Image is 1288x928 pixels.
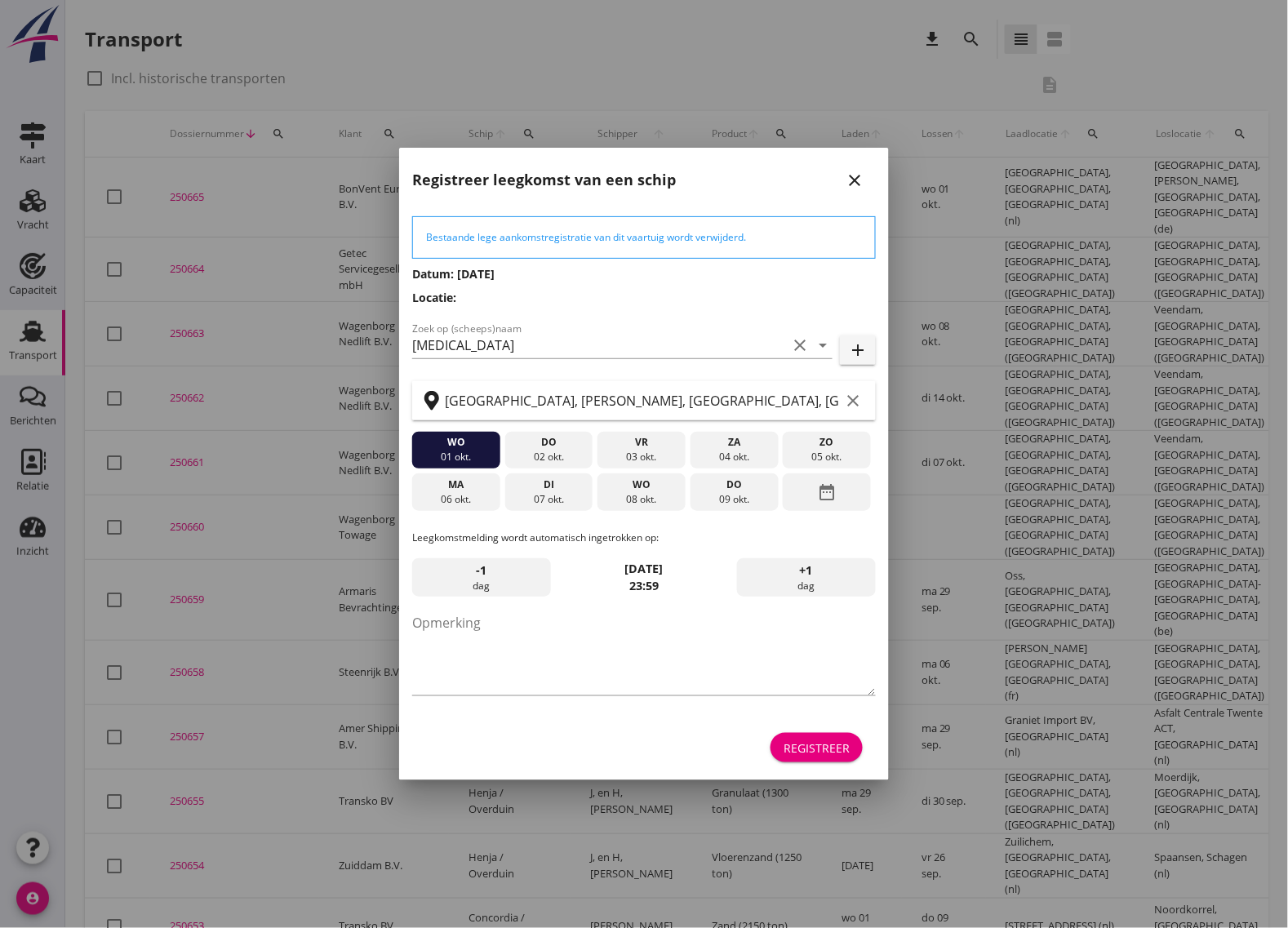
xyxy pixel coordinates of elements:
strong: 23:59 [629,578,659,593]
button: Registreer [771,733,863,762]
textarea: Opmerking [412,610,876,695]
i: clear [843,391,863,411]
div: ma [416,477,496,492]
p: Leegkomstmelding wordt automatisch ingetrokken op: [412,531,876,545]
input: Zoek op (scheeps)naam [412,332,787,358]
div: Registreer [784,739,850,757]
i: add [848,340,868,360]
span: +1 [800,562,813,579]
strong: [DATE] [625,561,664,576]
div: wo [416,435,496,450]
div: dag [412,558,551,597]
i: arrow_drop_down [813,335,833,355]
div: do [695,477,775,492]
i: clear [790,335,810,355]
div: do [509,435,588,450]
div: 07 okt. [509,492,588,507]
div: wo [602,477,682,492]
div: 06 okt. [416,492,496,507]
h2: Registreer leegkomst van een schip [412,169,676,191]
div: 03 okt. [602,450,682,464]
div: zo [787,435,867,450]
div: 05 okt. [787,450,867,464]
div: 02 okt. [509,450,588,464]
h3: Datum: [DATE] [412,265,876,282]
span: -1 [477,562,487,579]
div: di [509,477,588,492]
div: Bestaande lege aankomstregistratie van dit vaartuig wordt verwijderd. [426,230,862,245]
i: date_range [817,477,837,507]
div: dag [737,558,876,597]
div: 08 okt. [602,492,682,507]
div: 04 okt. [695,450,775,464]
div: 01 okt. [416,450,496,464]
div: 09 okt. [695,492,775,507]
input: Zoek op terminal of plaats [445,388,840,414]
div: za [695,435,775,450]
div: vr [602,435,682,450]
i: close [845,171,864,190]
h3: Locatie: [412,289,876,306]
